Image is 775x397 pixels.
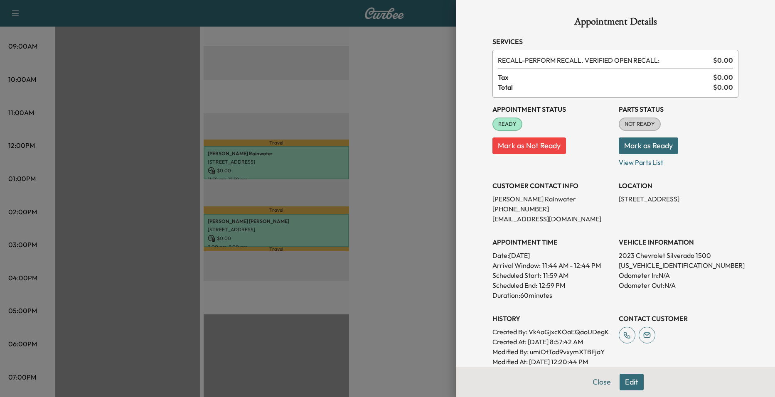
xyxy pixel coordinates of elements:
[619,280,738,290] p: Odometer Out: N/A
[492,270,541,280] p: Scheduled Start:
[539,280,565,290] p: 12:59 PM
[492,214,612,224] p: [EMAIL_ADDRESS][DOMAIN_NAME]
[619,154,738,167] p: View Parts List
[492,357,612,367] p: Modified At : [DATE] 12:20:44 PM
[619,270,738,280] p: Odometer In: N/A
[498,55,710,65] span: PERFORM RECALL. VERIFIED OPEN RECALL:
[542,260,601,270] span: 11:44 AM - 12:44 PM
[619,104,738,114] h3: Parts Status
[492,137,566,154] button: Mark as Not Ready
[492,260,612,270] p: Arrival Window:
[713,82,733,92] span: $ 0.00
[492,181,612,191] h3: CUSTOMER CONTACT INFO
[619,194,738,204] p: [STREET_ADDRESS]
[713,72,733,82] span: $ 0.00
[492,250,612,260] p: Date: [DATE]
[619,250,738,260] p: 2023 Chevrolet Silverado 1500
[620,120,660,128] span: NOT READY
[492,314,612,323] h3: History
[492,327,612,337] p: Created By : Vk4aGjxcKOaEQaoUDegK
[498,72,713,82] span: Tax
[619,181,738,191] h3: LOCATION
[492,104,612,114] h3: Appointment Status
[619,314,738,323] h3: CONTACT CUSTOMER
[619,137,678,154] button: Mark as Ready
[492,347,612,357] p: Modified By : umiOtTad9vxymXTBFjaY
[492,290,612,300] p: Duration: 60 minutes
[620,374,644,390] button: Edit
[619,237,738,247] h3: VEHICLE INFORMATION
[713,55,733,65] span: $ 0.00
[493,120,522,128] span: READY
[498,82,713,92] span: Total
[543,270,568,280] p: 11:59 AM
[492,37,738,47] h3: Services
[492,17,738,30] h1: Appointment Details
[492,280,537,290] p: Scheduled End:
[492,194,612,204] p: [PERSON_NAME] Rainwater
[492,337,612,347] p: Created At : [DATE] 8:57:42 AM
[492,237,612,247] h3: APPOINTMENT TIME
[619,260,738,270] p: [US_VEHICLE_IDENTIFICATION_NUMBER]
[587,374,616,390] button: Close
[492,204,612,214] p: [PHONE_NUMBER]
